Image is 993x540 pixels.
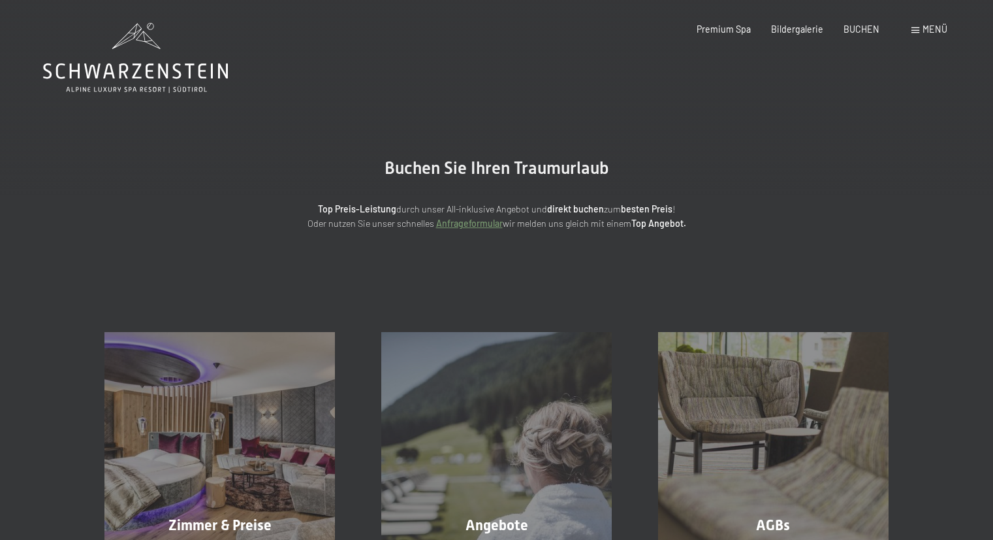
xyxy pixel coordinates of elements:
[318,203,396,214] strong: Top Preis-Leistung
[385,158,609,178] span: Buchen Sie Ihren Traumurlaub
[843,24,879,35] a: BUCHEN
[756,517,790,533] span: AGBs
[621,203,672,214] strong: besten Preis
[771,24,823,35] a: Bildergalerie
[631,218,686,229] strong: Top Angebot.
[465,517,528,533] span: Angebote
[436,218,503,229] a: Anfrageformular
[922,24,947,35] span: Menü
[168,517,272,533] span: Zimmer & Preise
[697,24,751,35] a: Premium Spa
[210,202,784,231] p: durch unser All-inklusive Angebot und zum ! Oder nutzen Sie unser schnelles wir melden uns gleich...
[547,203,604,214] strong: direkt buchen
